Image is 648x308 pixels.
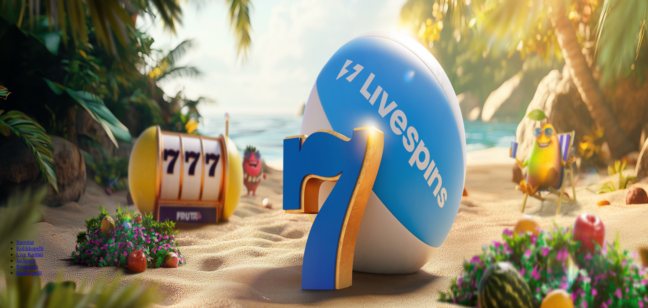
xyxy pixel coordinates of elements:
[16,245,44,251] a: Kolikkopelit
[3,228,645,288] header: Lobby
[16,239,34,245] a: Suositut
[16,252,43,257] a: Live Kasino
[16,258,36,263] a: Jackpotit
[16,264,38,269] a: Pöytäpelit
[16,270,42,276] a: Kaikki pelit
[3,228,645,276] nav: Lobby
